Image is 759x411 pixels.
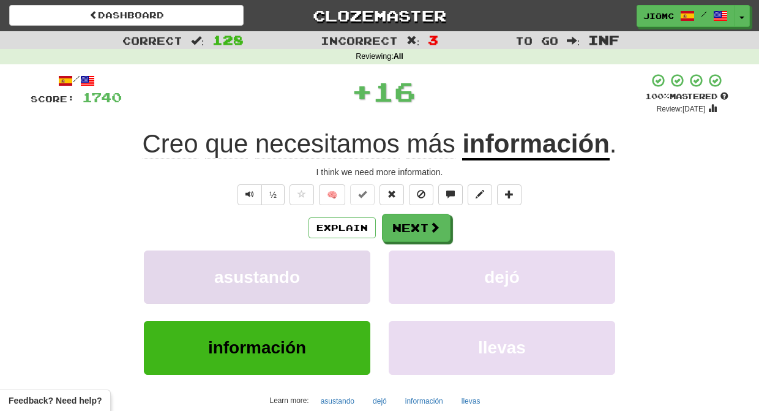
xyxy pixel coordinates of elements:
[567,36,580,46] span: :
[394,52,403,61] strong: All
[308,217,376,238] button: Explain
[191,36,204,46] span: :
[262,5,496,26] a: Clozemaster
[214,268,300,287] span: asustando
[610,129,617,158] span: .
[208,338,306,357] span: información
[389,251,615,304] button: dejó
[270,396,309,405] small: Learn more:
[438,184,463,205] button: Discuss sentence (alt+u)
[261,184,285,205] button: ½
[319,184,345,205] button: 🧠
[350,184,375,205] button: Set this sentence to 100% Mastered (alt+m)
[455,392,487,410] button: llevas
[290,184,314,205] button: Favorite sentence (alt+f)
[645,91,670,101] span: 100 %
[212,32,244,47] span: 128
[366,392,394,410] button: dejó
[144,321,370,374] button: información
[9,394,102,407] span: Open feedback widget
[637,5,735,27] a: JioMc /
[515,34,558,47] span: To go
[351,73,373,110] span: +
[468,184,492,205] button: Edit sentence (alt+d)
[389,321,615,374] button: llevas
[406,36,420,46] span: :
[588,32,619,47] span: Inf
[645,91,728,102] div: Mastered
[9,5,244,26] a: Dashboard
[237,184,262,205] button: Play sentence audio (ctl+space)
[478,338,526,357] span: llevas
[31,73,122,88] div: /
[406,129,455,159] span: más
[643,10,674,21] span: JioMc
[321,34,398,47] span: Incorrect
[373,76,416,107] span: 16
[657,105,706,113] small: Review: [DATE]
[484,268,520,287] span: dejó
[379,184,404,205] button: Reset to 0% Mastered (alt+r)
[382,214,451,242] button: Next
[255,129,400,159] span: necesitamos
[205,129,248,159] span: que
[462,129,609,160] u: información
[409,184,433,205] button: Ignore sentence (alt+i)
[144,251,370,304] button: asustando
[31,94,75,104] span: Score:
[122,34,182,47] span: Correct
[428,32,438,47] span: 3
[82,89,122,105] span: 1740
[497,184,522,205] button: Add to collection (alt+a)
[31,166,728,178] div: I think we need more information.
[235,184,285,205] div: Text-to-speech controls
[314,392,361,410] button: asustando
[398,392,450,410] button: información
[143,129,198,159] span: Creo
[701,10,707,18] span: /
